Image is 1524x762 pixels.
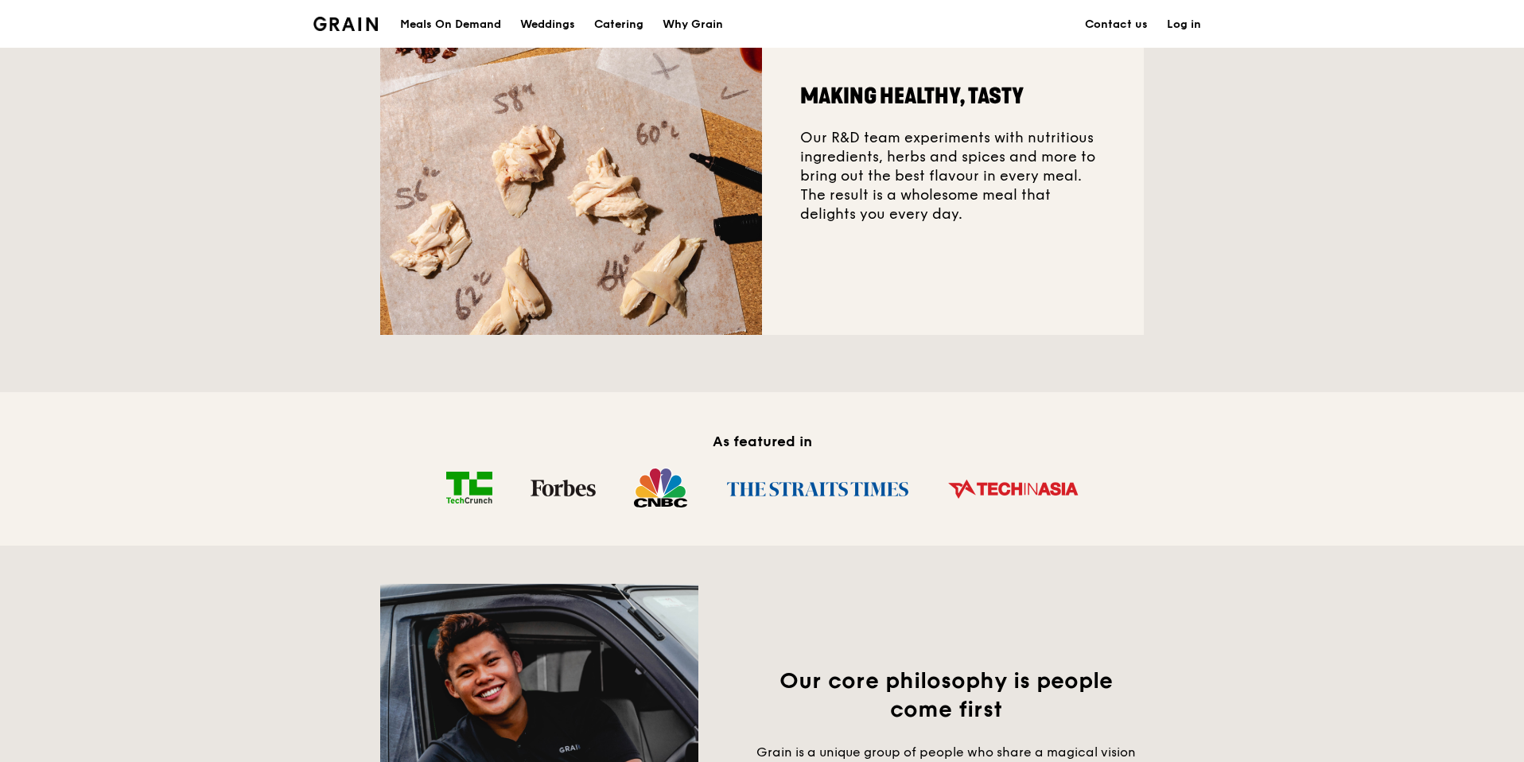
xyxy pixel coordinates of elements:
h2: Making healthy, tasty [800,82,1106,111]
a: Log in [1157,1,1211,49]
img: Grain [313,17,378,31]
img: The Straits Times [706,467,928,509]
a: Weddings [511,1,585,49]
img: CNBC [615,468,706,507]
a: Catering [585,1,653,49]
div: Catering [594,1,643,49]
span: Our core philosophy is people come first [779,667,1113,723]
div: Meals On Demand [400,1,501,49]
a: Why Grain [653,1,733,49]
h2: As featured in [380,430,1144,453]
img: Forbes [511,480,615,496]
div: Weddings [520,1,575,49]
div: Why Grain [663,1,723,49]
img: Tech in Asia [928,467,1098,509]
img: TechCrunch [427,472,511,503]
a: Contact us [1075,1,1157,49]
